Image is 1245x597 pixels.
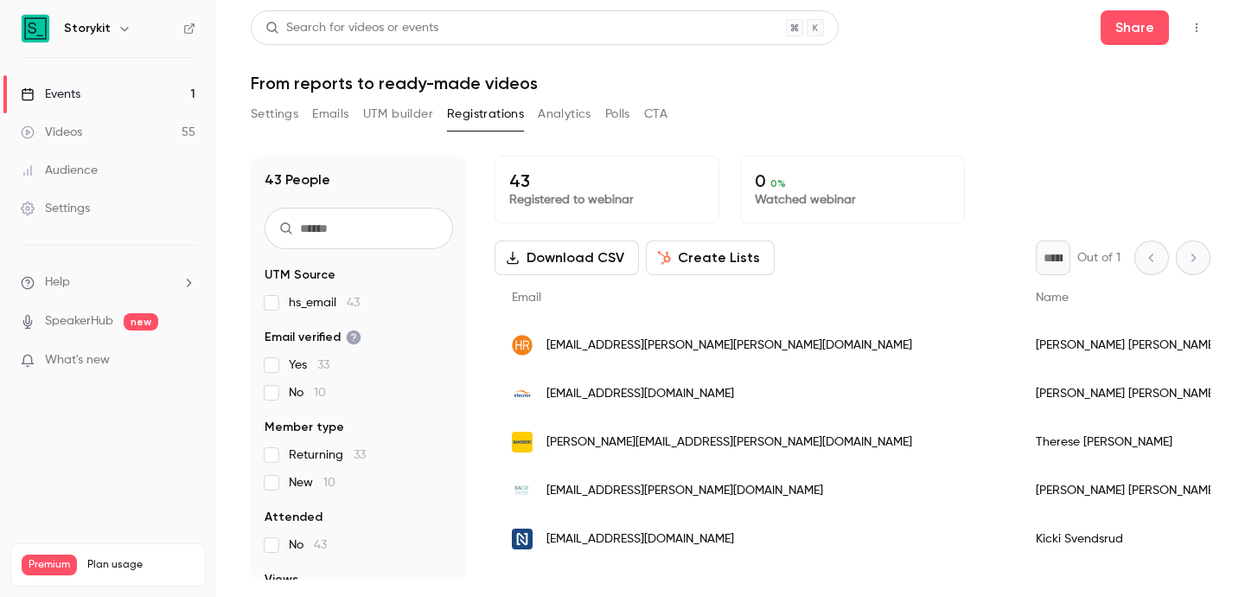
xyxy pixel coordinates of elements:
[251,100,298,128] button: Settings
[512,480,533,501] img: eacr.org
[289,446,366,464] span: Returning
[289,356,329,374] span: Yes
[1101,10,1169,45] button: Share
[323,477,335,489] span: 10
[265,170,330,190] h1: 43 People
[64,20,111,37] h6: Storykit
[289,536,327,554] span: No
[289,474,335,491] span: New
[265,329,361,346] span: Email verified
[512,292,541,304] span: Email
[22,555,77,575] span: Premium
[289,384,326,401] span: No
[644,100,667,128] button: CTA
[538,100,591,128] button: Analytics
[512,529,533,549] img: nouryon.com
[314,539,327,551] span: 43
[45,351,110,369] span: What's new
[512,335,533,356] img: sariba.com
[646,241,775,275] button: Create Lists
[755,191,950,209] p: Watched webinar
[546,385,734,403] span: [EMAIL_ADDRESS][DOMAIN_NAME]
[347,297,360,309] span: 43
[512,432,533,453] img: ramirent.se
[495,241,639,275] button: Download CSV
[21,162,98,179] div: Audience
[1036,292,1069,304] span: Name
[175,353,195,369] iframe: Noticeable Trigger
[265,19,438,37] div: Search for videos or events
[546,433,912,452] span: [PERSON_NAME][EMAIL_ADDRESS][PERSON_NAME][DOMAIN_NAME]
[546,579,823,597] span: [PERSON_NAME][EMAIL_ADDRESS][DOMAIN_NAME]
[605,100,630,128] button: Polls
[265,419,344,436] span: Member type
[354,449,366,461] span: 33
[87,558,195,572] span: Plan usage
[265,509,322,526] span: Attended
[314,387,326,399] span: 10
[312,100,348,128] button: Emails
[447,100,524,128] button: Registrations
[21,273,195,292] li: help-dropdown-opener
[509,191,705,209] p: Registered to webinar
[512,383,533,404] img: elecnor.es
[21,124,82,141] div: Videos
[21,200,90,217] div: Settings
[289,294,360,311] span: hs_email
[124,313,158,331] span: new
[546,530,734,549] span: [EMAIL_ADDRESS][DOMAIN_NAME]
[755,170,950,191] p: 0
[770,177,786,189] span: 0 %
[509,170,705,191] p: 43
[317,359,329,371] span: 33
[265,266,335,284] span: UTM Source
[21,86,80,103] div: Events
[546,337,912,355] span: [EMAIL_ADDRESS][PERSON_NAME][PERSON_NAME][DOMAIN_NAME]
[45,312,113,331] a: SpeakerHub
[251,73,1210,93] h1: From reports to ready-made videos
[22,15,49,42] img: Storykit
[363,100,433,128] button: UTM builder
[45,273,70,292] span: Help
[1077,249,1120,266] p: Out of 1
[265,571,298,588] span: Views
[546,482,823,500] span: [EMAIL_ADDRESS][PERSON_NAME][DOMAIN_NAME]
